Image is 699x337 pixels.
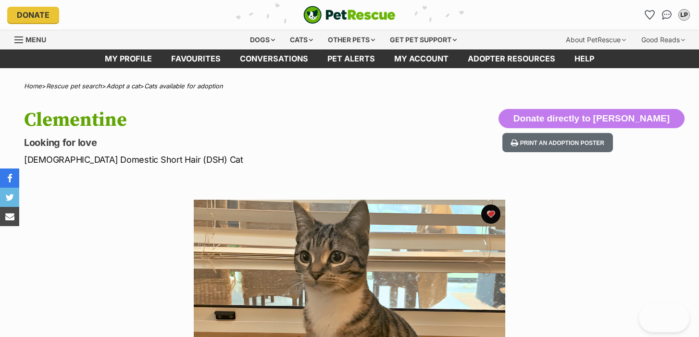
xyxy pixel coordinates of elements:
[458,49,565,68] a: Adopter resources
[7,7,59,23] a: Donate
[499,109,685,128] button: Donate directly to [PERSON_NAME]
[481,205,500,224] button: favourite
[662,10,672,20] img: chat-41dd97257d64d25036548639549fe6c8038ab92f7586957e7f3b1b290dea8141.svg
[106,82,140,90] a: Adopt a cat
[318,49,385,68] a: Pet alerts
[162,49,230,68] a: Favourites
[24,82,42,90] a: Home
[25,36,46,44] span: Menu
[46,82,102,90] a: Rescue pet search
[676,7,692,23] button: My account
[283,30,320,49] div: Cats
[95,49,162,68] a: My profile
[635,30,692,49] div: Good Reads
[321,30,382,49] div: Other pets
[230,49,318,68] a: conversations
[303,6,396,24] img: logo-cat-932fe2b9b8326f06289b0f2fb663e598f794de774fb13d1741a6617ecf9a85b4.svg
[639,303,689,332] iframe: Help Scout Beacon - Open
[659,7,674,23] a: Conversations
[642,7,657,23] a: Favourites
[243,30,282,49] div: Dogs
[14,30,53,48] a: Menu
[642,7,692,23] ul: Account quick links
[383,30,463,49] div: Get pet support
[502,133,613,153] button: Print an adoption poster
[144,82,223,90] a: Cats available for adoption
[559,30,633,49] div: About PetRescue
[679,10,689,20] div: LP
[385,49,458,68] a: My account
[24,153,426,166] p: [DEMOGRAPHIC_DATA] Domestic Short Hair (DSH) Cat
[303,6,396,24] a: PetRescue
[24,136,426,149] p: Looking for love
[565,49,604,68] a: Help
[24,109,426,131] h1: Clementine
